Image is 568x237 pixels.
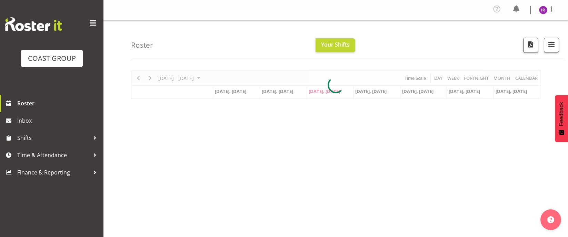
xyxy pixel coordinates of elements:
[544,38,559,53] button: Filter Shifts
[547,216,554,223] img: help-xxl-2.png
[539,6,547,14] img: ihaka-roberts11497.jpg
[523,38,538,53] button: Download a PDF of the roster according to the set date range.
[558,102,565,126] span: Feedback
[17,167,90,178] span: Finance & Reporting
[316,38,355,52] button: Your Shifts
[17,133,90,143] span: Shifts
[17,150,90,160] span: Time & Attendance
[28,53,76,64] div: COAST GROUP
[17,115,100,126] span: Inbox
[17,98,100,108] span: Roster
[321,41,350,48] span: Your Shifts
[555,95,568,142] button: Feedback - Show survey
[5,17,62,31] img: Rosterit website logo
[131,41,153,49] h4: Roster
